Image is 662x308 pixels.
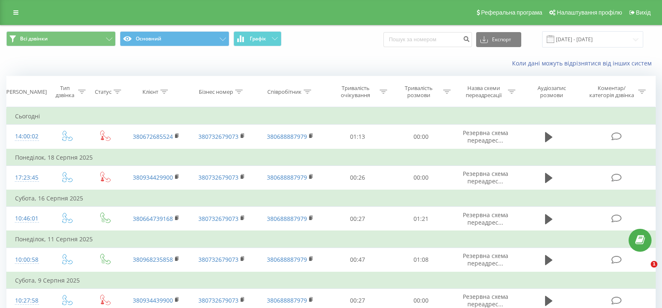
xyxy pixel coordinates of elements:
[326,165,389,190] td: 00:26
[15,210,39,227] div: 10:46:01
[233,31,282,46] button: Графік
[463,293,508,308] span: Резервна схема переадрес...
[133,296,173,304] a: 380934439900
[383,32,472,47] input: Пошук за номером
[54,85,76,99] div: Тип дзвінка
[389,207,453,231] td: 01:21
[267,88,302,95] div: Співробітник
[267,215,307,223] a: 380688887979
[198,133,238,140] a: 380732679073
[397,85,441,99] div: Тривалість розмови
[526,85,577,99] div: Аудіозапис розмови
[95,88,112,95] div: Статус
[389,125,453,149] td: 00:00
[198,173,238,181] a: 380732679073
[463,211,508,226] span: Резервна схема переадрес...
[142,88,158,95] div: Клієнт
[133,133,173,140] a: 380672685524
[198,255,238,263] a: 380732679073
[267,255,307,263] a: 380688887979
[463,129,508,144] span: Резервна схема переадрес...
[7,231,656,248] td: Понеділок, 11 Серпня 2025
[6,31,116,46] button: Всі дзвінки
[512,59,656,67] a: Коли дані можуть відрізнятися вiд інших систем
[636,9,651,16] span: Вихід
[7,272,656,289] td: Субота, 9 Серпня 2025
[326,248,389,272] td: 00:47
[7,108,656,125] td: Сьогодні
[198,215,238,223] a: 380732679073
[7,190,656,207] td: Субота, 16 Серпня 2025
[133,215,173,223] a: 380664739168
[461,85,506,99] div: Назва схеми переадресації
[267,296,307,304] a: 380688887979
[267,133,307,140] a: 380688887979
[557,9,622,16] span: Налаштування профілю
[15,128,39,145] div: 14:00:02
[333,85,378,99] div: Тривалість очікування
[326,125,389,149] td: 01:13
[198,296,238,304] a: 380732679073
[120,31,229,46] button: Основний
[634,261,654,281] iframe: Intercom live chat
[133,255,173,263] a: 380968235858
[651,261,657,268] span: 1
[133,173,173,181] a: 380934429900
[15,170,39,186] div: 17:23:45
[389,248,453,272] td: 01:08
[250,36,266,42] span: Графік
[326,207,389,231] td: 00:27
[15,252,39,268] div: 10:00:58
[481,9,543,16] span: Реферальна програма
[7,149,656,166] td: Понеділок, 18 Серпня 2025
[463,170,508,185] span: Резервна схема переадрес...
[20,35,48,42] span: Всі дзвінки
[5,88,47,95] div: [PERSON_NAME]
[389,165,453,190] td: 00:00
[267,173,307,181] a: 380688887979
[199,88,233,95] div: Бізнес номер
[476,32,521,47] button: Експорт
[463,252,508,267] span: Резервна схема переадрес...
[587,85,636,99] div: Коментар/категорія дзвінка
